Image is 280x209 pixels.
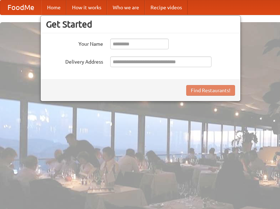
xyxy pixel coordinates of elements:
[41,0,66,15] a: Home
[66,0,107,15] a: How it works
[46,56,103,65] label: Delivery Address
[46,19,235,30] h3: Get Started
[0,0,41,15] a: FoodMe
[46,39,103,48] label: Your Name
[186,85,235,96] button: Find Restaurants!
[145,0,188,15] a: Recipe videos
[107,0,145,15] a: Who we are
